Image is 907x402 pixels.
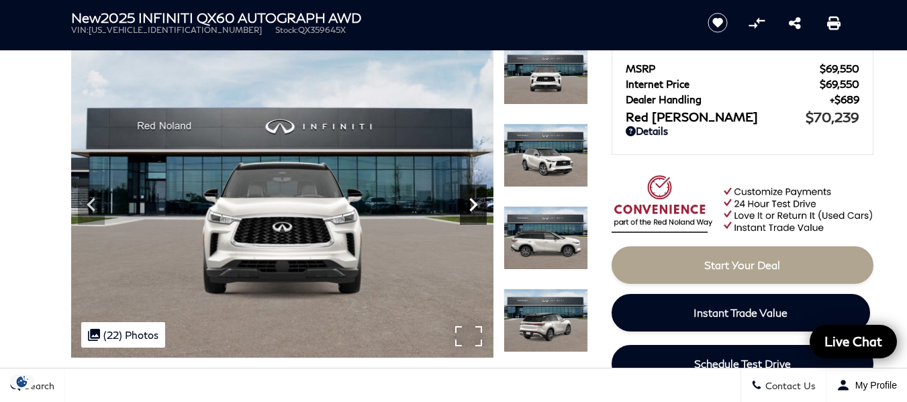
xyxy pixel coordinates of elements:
[626,93,830,105] span: Dealer Handling
[626,62,820,74] span: MSRP
[830,93,859,105] span: $689
[826,368,907,402] button: Open user profile menu
[504,41,588,105] img: New 2025 2T MJST WHTE INFINITI AUTOGRAPH AWD image 2
[694,306,787,319] span: Instant Trade Value
[71,9,101,26] strong: New
[71,25,89,35] span: VIN:
[626,125,859,137] a: Details
[806,109,859,125] span: $70,239
[827,15,841,31] a: Print this New 2025 INFINITI QX60 AUTOGRAPH AWD
[612,345,873,383] a: Schedule Test Drive
[850,380,897,391] span: My Profile
[71,41,493,358] img: New 2025 2T MJST WHTE INFINITI AUTOGRAPH AWD image 2
[81,322,165,348] div: (22) Photos
[820,62,859,74] span: $69,550
[21,380,54,391] span: Search
[504,289,588,352] img: New 2025 2T MJST WHTE INFINITI AUTOGRAPH AWD image 5
[694,357,791,370] span: Schedule Test Drive
[7,374,38,389] section: Click to Open Cookie Consent Modal
[820,78,859,90] span: $69,550
[704,258,780,271] span: Start Your Deal
[626,62,859,74] a: MSRP $69,550
[626,109,859,125] a: Red [PERSON_NAME] $70,239
[7,374,38,389] img: Opt-Out Icon
[818,333,889,350] span: Live Chat
[626,109,806,124] span: Red [PERSON_NAME]
[504,123,588,187] img: New 2025 2T MJST WHTE INFINITI AUTOGRAPH AWD image 3
[612,246,873,284] a: Start Your Deal
[747,13,767,33] button: Compare Vehicle
[612,294,870,332] a: Instant Trade Value
[89,25,262,35] span: [US_VEHICLE_IDENTIFICATION_NUMBER]
[275,25,298,35] span: Stock:
[504,206,588,270] img: New 2025 2T MJST WHTE INFINITI AUTOGRAPH AWD image 4
[810,325,897,358] a: Live Chat
[626,78,859,90] a: Internet Price $69,550
[789,15,801,31] a: Share this New 2025 INFINITI QX60 AUTOGRAPH AWD
[626,93,859,105] a: Dealer Handling $689
[71,10,685,25] h1: 2025 INFINITI QX60 AUTOGRAPH AWD
[762,380,816,391] span: Contact Us
[626,78,820,90] span: Internet Price
[703,12,732,34] button: Save vehicle
[298,25,346,35] span: QX359645X
[460,185,487,225] div: Next
[78,185,105,225] div: Previous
